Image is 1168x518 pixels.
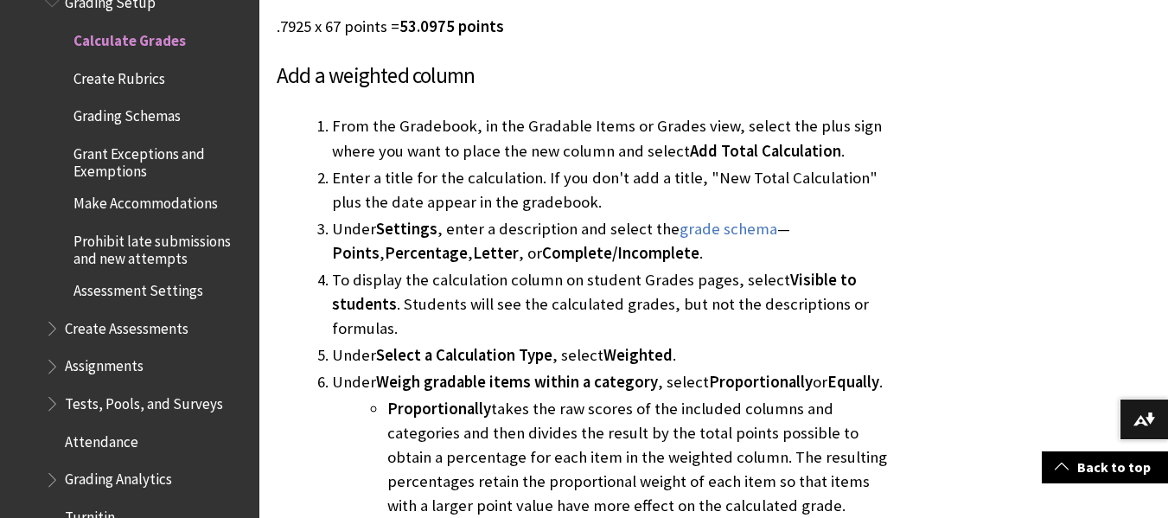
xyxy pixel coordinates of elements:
li: Enter a title for the calculation. If you don't add a title, "New Total Calculation" plus the dat... [332,166,895,214]
li: Under , select . [332,343,895,368]
li: Under , enter a description and select the — , , , or . [332,217,895,265]
span: Points [332,243,380,263]
span: Assessment Settings [73,276,203,299]
p: .7925 x 67 points = [277,16,895,38]
li: To display the calculation column on student Grades pages, select . Students will see the calcula... [332,268,895,341]
span: Grant Exceptions and Exemptions [73,139,247,180]
span: Grading Schemas [73,102,181,125]
span: Add Total Calculation [690,141,841,161]
span: Grading Analytics [65,465,172,489]
span: Calculate Grades [73,26,186,49]
span: Percentage [385,243,468,263]
span: Create Assessments [65,314,188,337]
span: Prohibit late submissions and new attempts [73,227,247,267]
a: grade schema [680,219,777,240]
span: Proportionally [709,372,813,392]
span: Tests, Pools, and Surveys [65,389,223,412]
span: Equally [827,372,879,392]
span: Letter [473,243,519,263]
h3: Add a weighted column [277,60,895,93]
span: 53.0975 points [399,16,504,36]
li: From the Gradebook, in the Gradable Items or Grades view, select the plus sign where you want to ... [332,114,895,163]
span: Select a Calculation Type [376,345,552,365]
span: Assignments [65,352,144,375]
li: takes the raw scores of the included columns and categories and then divides the result by the to... [387,397,895,518]
span: Weigh gradable items within a category [376,372,658,392]
span: Weighted [603,345,673,365]
span: Make Accommodations [73,189,218,212]
span: Visible to students [332,270,857,314]
span: Complete/Incomplete [542,243,699,263]
span: Create Rubrics [73,64,165,87]
span: Attendance [65,427,138,451]
a: Back to top [1042,451,1168,483]
span: Proportionally [387,399,491,419]
span: Settings [376,219,437,239]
